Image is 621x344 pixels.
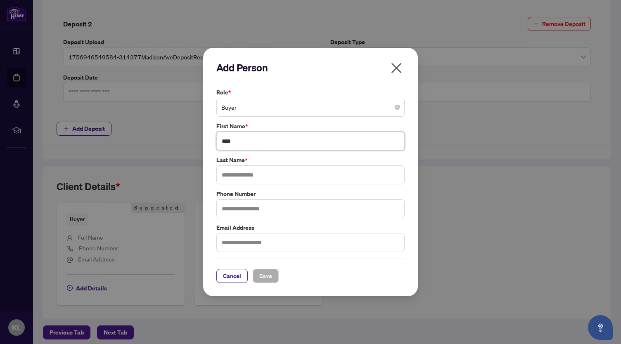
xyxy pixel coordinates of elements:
label: Role [216,88,405,97]
label: First Name [216,122,405,131]
h2: Add Person [216,61,405,74]
span: close-circle [395,105,400,110]
button: Save [253,269,279,283]
label: Last Name [216,156,405,165]
span: Buyer [221,99,400,115]
label: Phone Number [216,189,405,198]
label: Email Address [216,223,405,232]
span: close [390,61,403,75]
button: Open asap [588,315,613,340]
button: Cancel [216,269,248,283]
span: Cancel [223,269,241,283]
